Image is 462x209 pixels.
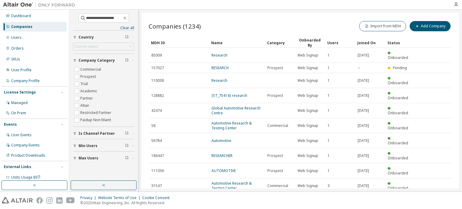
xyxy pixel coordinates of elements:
[358,168,369,173] span: [DATE]
[267,153,283,158] span: Prospect
[79,131,115,136] span: Is Channel Partner
[80,195,98,200] div: Privacy
[297,66,318,70] span: Web Signup
[267,168,283,173] span: Prospect
[98,195,142,200] div: Website Terms of Use
[46,197,53,204] img: instagram.svg
[297,108,318,113] span: Web Signup
[75,44,98,49] div: Click to select
[327,38,353,48] div: Users
[11,78,40,83] div: Company Profile
[79,35,94,40] span: Country
[211,153,233,158] a: RESEARCHER
[80,66,102,73] label: Commercial
[388,186,408,191] span: Onboarded
[388,55,408,60] span: Onboarded
[211,93,247,98] a: {ST_75414} research
[80,102,91,109] label: Altair
[388,155,408,161] span: Onboarded
[410,21,451,31] button: Add Company
[388,80,408,85] span: Onboarded
[4,122,17,127] div: Events
[358,108,369,113] span: [DATE]
[388,125,408,131] span: Onboarded
[358,66,360,70] span: --
[151,66,164,70] span: 157027
[211,53,227,58] a: Research
[73,139,134,152] button: Min Users
[125,156,129,161] span: Clear filter
[388,95,408,100] span: Onboarded
[4,90,36,95] div: License Settings
[297,123,318,128] span: Web Signup
[11,111,26,115] div: On Prem
[267,93,283,98] span: Prospect
[80,200,173,205] p: © 2025 Altair Engineering, Inc. All Rights Reserved.
[388,171,408,176] span: Onboarded
[297,183,318,188] span: Web Signup
[151,123,156,128] span: 58
[4,164,31,169] div: External Links
[297,168,318,173] span: Web Signup
[125,143,129,148] span: Clear filter
[211,138,231,143] a: Automotive
[125,35,129,40] span: Clear filter
[79,143,97,148] span: Min Users
[388,110,408,115] span: Onboarded
[151,78,164,83] span: 110038
[125,58,129,63] span: Clear filter
[80,80,89,88] label: Trial
[36,197,43,204] img: facebook.svg
[11,133,32,137] div: User Events
[358,93,369,98] span: [DATE]
[328,138,330,143] span: 1
[11,143,40,148] div: Company Events
[80,95,94,102] label: Partner
[3,2,78,8] img: Altair One
[11,175,41,180] span: Units Usage BI
[151,53,162,58] span: 85009
[359,21,406,31] button: Import from MDH
[11,153,45,158] div: Product Downloads
[151,168,164,173] span: 111036
[80,109,112,116] label: Restricted Partner
[11,100,28,105] div: Managed
[11,24,32,29] div: Companies
[211,181,252,191] a: Automotive Research & Testing Center
[151,93,164,98] span: 128882
[267,38,292,48] div: Category
[142,195,173,200] div: Cookie Consent
[297,153,318,158] span: Web Signup
[211,38,262,48] div: Name
[151,38,206,48] div: MDH ID
[297,93,318,98] span: Web Signup
[328,108,330,113] span: 1
[56,197,63,204] img: linkedin.svg
[66,197,75,204] img: youtube.svg
[79,58,115,63] span: Company Category
[297,53,318,58] span: Web Signup
[387,38,413,48] div: Status
[151,153,164,158] span: 186447
[328,66,330,70] span: 1
[80,88,98,95] label: Academic
[151,183,162,188] span: 31547
[80,73,97,80] label: Prospect
[73,54,134,67] button: Company Category
[267,123,288,128] span: Commercial
[328,78,330,83] span: 1
[297,78,318,83] span: Web Signup
[211,121,252,131] a: Automotive Research & Testing Center
[358,153,369,158] span: [DATE]
[357,38,383,48] div: Joined On
[267,66,283,70] span: Prospect
[73,31,134,44] button: Country
[328,53,330,58] span: 1
[358,183,369,188] span: [DATE]
[73,43,134,50] div: Click to select
[328,183,330,188] span: 3
[11,68,32,72] div: User Profile
[79,156,98,161] span: Max Users
[149,22,201,30] span: Companies (1234)
[125,131,129,136] span: Clear filter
